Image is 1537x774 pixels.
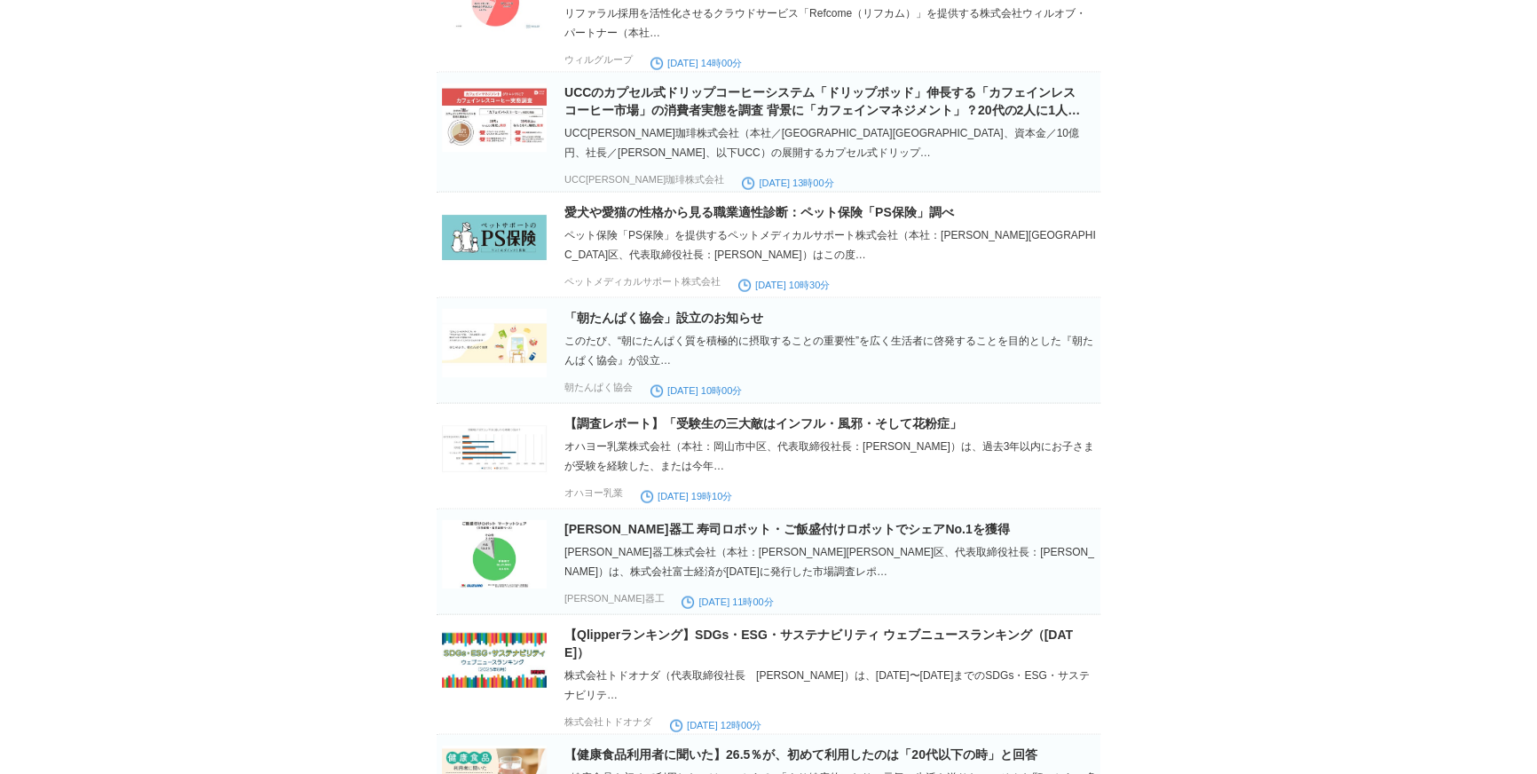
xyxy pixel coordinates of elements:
[564,311,763,325] a: 「朝たんぱく協会」設立のお知らせ
[564,715,652,729] p: 株式会社トドオナダ
[564,592,664,605] p: [PERSON_NAME]器工
[442,520,547,589] img: 67066-80-1478e1811b4d47a12261616d23b069db-1100x1080.png
[564,381,633,394] p: 朝たんぱく協会
[564,225,1097,265] div: ペット保険「PS保険」を提供するペットメディカルサポート株式会社（本社：[PERSON_NAME][GEOGRAPHIC_DATA]区、代表取締役社長：[PERSON_NAME]）はこの度…
[564,275,721,288] p: ペットメディカルサポート株式会社
[564,437,1097,476] div: オハヨー乳業株式会社（本社：岡山市中区、代表取締役社長：[PERSON_NAME]）は、過去3年以内にお子さまが受験を経験した、または今年…
[564,123,1097,162] div: UCC[PERSON_NAME]珈琲株式会社（本社／[GEOGRAPHIC_DATA][GEOGRAPHIC_DATA]、資本金／10億円、社長／[PERSON_NAME]、以下UCC）の展開す...
[738,280,830,290] time: [DATE] 10時30分
[564,53,633,67] p: ウィルグループ
[564,628,1073,659] a: 【Qlipperランキング】SDGs・ESG・サステナビリティ ウェブニュースランキング（[DATE]）
[442,203,547,272] img: 57917-162-9a3bb7a952472f83f190f196c9a2bf08-650x279.png
[564,205,954,219] a: 愛犬や愛猫の性格から見る職業適性診断：ペット保険「PS保険」調べ
[564,173,724,186] p: UCC[PERSON_NAME]珈琲株式会社
[564,747,1037,762] a: 【健康食品利用者に聞いた】26.5％が、初めて利用したのは「20代以下の時」と回答
[564,486,623,500] p: オハヨー乳業
[564,666,1097,705] div: 株式会社トドオナダ（代表取締役社長 [PERSON_NAME]）は、[DATE]〜[DATE]までのSDGs・ESG・サステナビリテ…
[442,415,547,484] img: 27905-189-bff9069a880529171bde564ec565ea0a-947x415.png
[650,385,742,396] time: [DATE] 10時00分
[670,720,761,731] time: [DATE] 12時00分
[641,491,732,502] time: [DATE] 19時10分
[564,542,1097,581] div: [PERSON_NAME]器工株式会社（本社：[PERSON_NAME][PERSON_NAME]区、代表取締役社長：[PERSON_NAME]）は、株式会社富士経済が[DATE]に発行した市場...
[564,331,1097,370] div: このたび、“朝にたんぱく質を積極的に摂取することの重要性”を広く生活者に啓発することを目的とした『朝たんぱく協会』が設立…
[564,522,1010,536] a: [PERSON_NAME]器工 寿司ロボット・ご飯盛付けロボットでシェアNo.1を獲得
[650,58,742,68] time: [DATE] 14時00分
[564,85,1080,135] a: UCCのカプセル式ドリップコーヒーシステム「ドリップポッド」伸長する「カフェインレスコーヒー市場」の消費者実態を調査 背景に「カフェインマネジメント」？20代の2人に1人が実践
[442,83,547,153] img: 74056-238-79dc388890b0cd3ec5f5aabec401f4f9-3900x2194.png
[442,626,547,695] img: 54369-191-1c999fc7542e1a7de45598e173562baf-1280x670.png
[564,416,962,430] a: 【調査レポート】「受験生の三大敵はインフル・風邪・そして花粉症」
[564,4,1097,43] div: リファラル採用を活性化させるクラウドサービス「Refcome（リフカム）」を提供する株式会社ウィルオブ・パートナー（本社…
[682,596,773,607] time: [DATE] 11時00分
[442,309,547,378] img: 168279-1-894a1140a24a3528d5771bd33ff9e1c6-1920x720.png
[742,178,833,188] time: [DATE] 13時00分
